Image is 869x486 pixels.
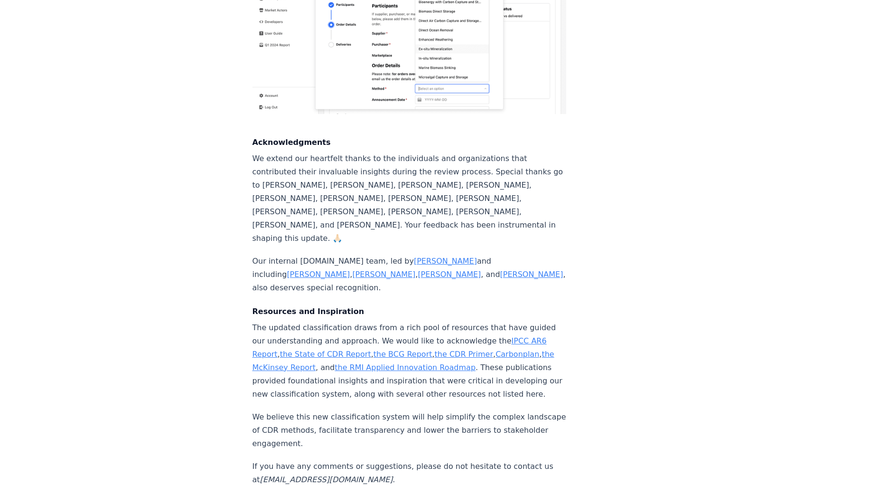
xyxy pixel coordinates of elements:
p: The updated classification draws from a rich pool of resources that have guided our understanding... [252,321,567,401]
a: [PERSON_NAME] [418,270,481,279]
a: the CDR Primer [435,350,493,359]
a: the BCG Report [374,350,432,359]
em: [EMAIL_ADDRESS][DOMAIN_NAME] [260,475,393,484]
a: IPCC AR6 Report [252,336,547,359]
p: We believe this new classification system will help simplify the complex landscape of CDR methods... [252,410,567,450]
a: [PERSON_NAME] [414,257,477,266]
a: [PERSON_NAME] [500,270,563,279]
a: [PERSON_NAME] [352,270,415,279]
strong: Resources and Inspiration [252,307,364,316]
strong: Acknowledgments [252,138,331,147]
a: the RMI Applied Innovation Roadmap [335,363,476,372]
a: Carbonplan [495,350,539,359]
p: Our internal [DOMAIN_NAME] team, led by and including , , , and , also deserves special recognition. [252,255,567,295]
p: We extend our heartfelt thanks to the individuals and organizations that contributed their invalu... [252,152,567,245]
a: [PERSON_NAME] [287,270,350,279]
a: the State of CDR Report [280,350,371,359]
a: the McKinsey Report [252,350,554,372]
